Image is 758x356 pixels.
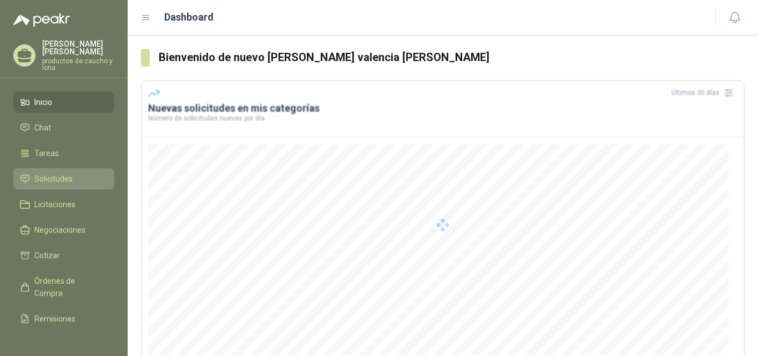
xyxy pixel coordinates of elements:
span: Remisiones [34,313,75,325]
h1: Dashboard [164,9,214,25]
a: Inicio [13,92,114,113]
a: Licitaciones [13,194,114,215]
p: [PERSON_NAME] [PERSON_NAME] [42,40,114,56]
span: Inicio [34,96,52,108]
a: Chat [13,117,114,138]
span: Licitaciones [34,198,75,210]
a: Negociaciones [13,219,114,240]
span: Negociaciones [34,224,85,236]
a: Tareas [13,143,114,164]
span: Cotizar [34,249,60,262]
span: Solicitudes [34,173,73,185]
span: Chat [34,122,51,134]
a: Cotizar [13,245,114,266]
span: Tareas [34,147,59,159]
a: Órdenes de Compra [13,270,114,304]
a: Remisiones [13,308,114,329]
p: productos de caucho y lona [42,58,114,71]
h3: Bienvenido de nuevo [PERSON_NAME] valencia [PERSON_NAME] [159,49,745,66]
a: Solicitudes [13,168,114,189]
img: Logo peakr [13,13,70,27]
span: Órdenes de Compra [34,275,104,299]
